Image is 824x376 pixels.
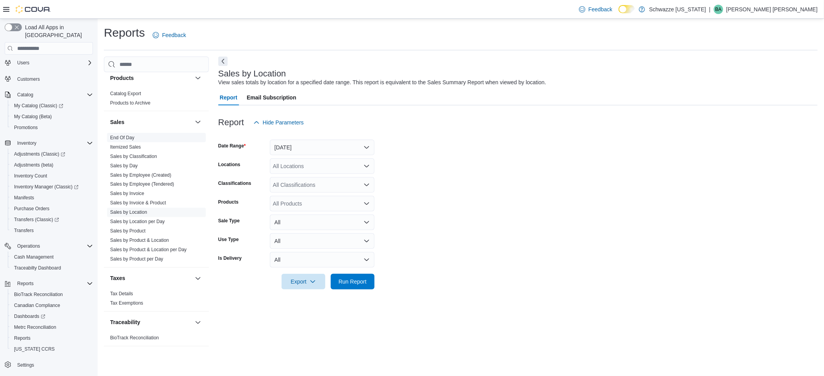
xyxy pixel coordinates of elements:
button: Taxes [193,274,203,283]
a: Inventory Count [11,171,50,181]
div: View sales totals by location for a specified date range. This report is equivalent to the Sales ... [218,78,546,87]
span: Sales by Location [110,209,147,216]
a: Sales by Location [110,210,147,215]
span: Traceabilty Dashboard [14,265,61,271]
span: Operations [17,243,40,249]
button: All [270,233,375,249]
p: | [709,5,711,14]
span: Sales by Employee (Created) [110,172,171,178]
span: Run Report [339,278,367,286]
span: Transfers [14,227,34,234]
span: Inventory Count [14,173,47,179]
div: Taxes [104,289,209,311]
span: Adjustments (beta) [11,160,93,170]
a: Manifests [11,193,37,202]
span: Catalog [14,90,93,99]
span: Metrc Reconciliation [11,323,93,332]
h3: Traceability [110,319,140,326]
span: Inventory [17,140,36,146]
span: Canadian Compliance [14,302,60,309]
a: Feedback [576,2,615,17]
button: Transfers [8,225,96,236]
a: Sales by Invoice [110,191,144,197]
button: Traceabilty Dashboard [8,262,96,273]
button: All [270,215,375,230]
span: Transfers (Classic) [11,215,93,224]
a: BioTrack Reconciliation [110,335,159,341]
span: Dashboards [14,313,45,319]
span: Catalog Export [110,90,141,97]
a: Traceabilty Dashboard [11,263,64,273]
button: Cash Management [8,252,96,262]
span: Sales by Product per Day [110,256,163,262]
span: Transfers [11,226,93,235]
span: Users [17,60,29,66]
a: My Catalog (Classic) [8,100,96,111]
a: Adjustments (Classic) [11,149,68,159]
span: Operations [14,241,93,251]
button: Operations [2,241,96,252]
a: BioTrack Reconciliation [11,290,66,299]
span: Email Subscription [247,90,296,105]
a: Transfers (Classic) [11,215,62,224]
span: My Catalog (Classic) [11,101,93,110]
button: My Catalog (Beta) [8,111,96,122]
a: Sales by Invoice & Product [110,200,166,206]
a: Dashboards [11,312,48,321]
span: Canadian Compliance [11,301,93,310]
a: Cash Management [11,252,57,262]
span: Cash Management [14,254,54,260]
span: Adjustments (Classic) [14,151,65,157]
div: Brandon Allen Benoit [714,5,723,14]
span: Export [286,274,321,289]
a: Sales by Product & Location [110,238,169,243]
button: All [270,252,375,268]
label: Products [218,199,239,205]
span: Users [14,58,93,67]
a: Sales by Employee (Created) [110,172,171,178]
button: Reports [14,279,37,288]
span: Sales by Day [110,163,138,169]
button: Products [193,73,203,83]
button: Next [218,57,228,66]
span: Traceabilty Dashboard [11,263,93,273]
div: Traceability [104,333,209,346]
a: Sales by Employee (Tendered) [110,182,174,187]
span: Reports [17,280,34,287]
a: Tax Details [110,291,133,297]
button: Sales [193,117,203,127]
button: Run Report [331,274,375,289]
button: Taxes [110,275,192,282]
button: [US_STATE] CCRS [8,344,96,355]
button: Users [2,57,96,68]
a: Metrc Reconciliation [11,323,59,332]
button: Adjustments (beta) [8,160,96,170]
button: Canadian Compliance [8,300,96,311]
span: Sales by Product [110,228,146,234]
span: Feedback [162,31,186,39]
a: Catalog Export [110,91,141,96]
span: Promotions [14,124,38,131]
span: Settings [17,362,34,368]
button: Sales [110,118,192,126]
span: Adjustments (beta) [14,162,54,168]
h3: Report [218,118,244,127]
span: [US_STATE] CCRS [14,346,55,352]
button: Open list of options [364,182,370,188]
a: Tax Exemptions [110,301,143,306]
span: Sales by Product & Location per Day [110,247,187,253]
span: Reports [14,335,30,341]
button: Manifests [8,192,96,203]
div: Sales [104,133,209,267]
button: Products [110,74,192,82]
a: Transfers (Classic) [8,214,96,225]
span: Promotions [11,123,93,132]
span: Itemized Sales [110,144,141,150]
div: Products [104,89,209,111]
button: Purchase Orders [8,203,96,214]
input: Dark Mode [619,5,635,13]
button: Inventory [14,138,39,148]
button: Customers [2,73,96,84]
